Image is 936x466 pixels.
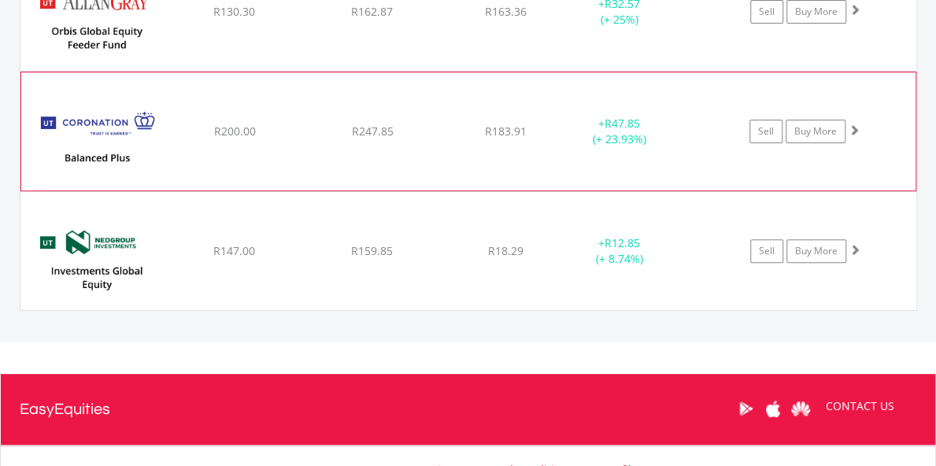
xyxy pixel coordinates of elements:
[750,239,783,263] a: Sell
[560,235,679,267] div: + (+ 8.74%)
[749,120,782,143] a: Sell
[351,243,393,258] span: R159.85
[760,384,787,433] a: Apple
[213,4,255,19] span: R130.30
[485,124,527,139] span: R183.91
[213,243,255,258] span: R147.00
[560,116,678,147] div: + (+ 23.93%)
[605,235,640,250] span: R12.85
[787,384,815,433] a: Huawei
[605,116,640,131] span: R47.85
[786,239,846,263] a: Buy More
[20,374,110,445] a: EasyEquities
[815,384,905,428] a: CONTACT US
[485,4,527,19] span: R163.36
[786,120,845,143] a: Buy More
[732,384,760,433] a: Google Play
[28,212,164,306] img: UT.ZA.GEFF.png
[351,124,393,139] span: R247.85
[351,4,393,19] span: R162.87
[488,243,523,258] span: R18.29
[213,124,255,139] span: R200.00
[29,92,165,187] img: UT.ZA.CBFB4.png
